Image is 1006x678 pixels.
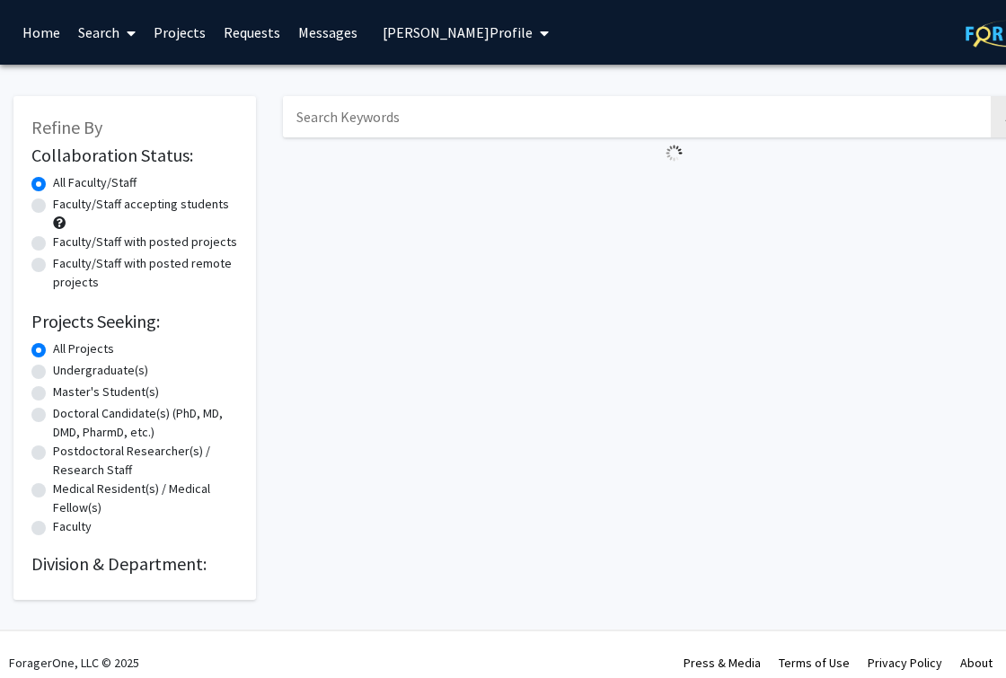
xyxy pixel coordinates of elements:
[53,361,148,380] label: Undergraduate(s)
[53,195,229,214] label: Faculty/Staff accepting students
[53,339,114,358] label: All Projects
[215,1,289,64] a: Requests
[53,442,238,480] label: Postdoctoral Researcher(s) / Research Staff
[53,233,237,251] label: Faculty/Staff with posted projects
[31,145,238,166] h2: Collaboration Status:
[283,96,988,137] input: Search Keywords
[53,173,137,192] label: All Faculty/Staff
[779,655,850,671] a: Terms of Use
[31,116,102,138] span: Refine By
[31,311,238,332] h2: Projects Seeking:
[868,655,942,671] a: Privacy Policy
[289,1,366,64] a: Messages
[69,1,145,64] a: Search
[658,137,690,169] img: Loading
[145,1,215,64] a: Projects
[383,23,533,41] span: [PERSON_NAME] Profile
[53,383,159,401] label: Master's Student(s)
[53,480,238,517] label: Medical Resident(s) / Medical Fellow(s)
[53,517,92,536] label: Faculty
[684,655,761,671] a: Press & Media
[13,1,69,64] a: Home
[31,553,238,575] h2: Division & Department:
[53,254,238,292] label: Faculty/Staff with posted remote projects
[53,404,238,442] label: Doctoral Candidate(s) (PhD, MD, DMD, PharmD, etc.)
[960,655,993,671] a: About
